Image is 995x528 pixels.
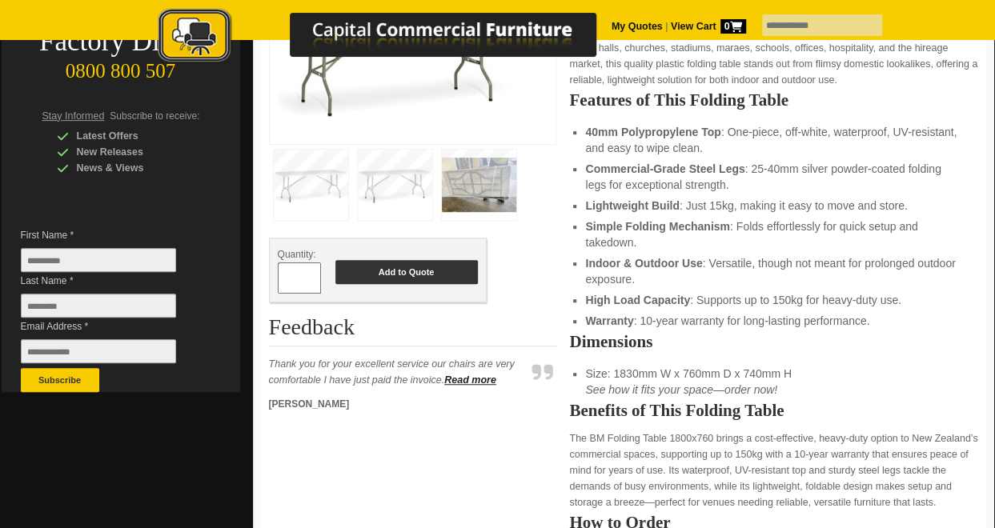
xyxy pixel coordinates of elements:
div: Latest Offers [57,128,209,144]
span: Email Address * [21,318,200,334]
div: Factory Direct [2,30,240,53]
span: First Name * [21,227,200,243]
strong: Warranty [585,314,633,327]
input: Email Address * [21,339,176,363]
span: 0 [720,19,746,34]
h2: Dimensions [569,334,977,350]
div: 0800 800 507 [2,52,240,82]
p: [PERSON_NAME] [269,396,525,412]
button: Add to Quote [335,260,478,284]
span: Stay Informed [42,110,105,122]
div: New Releases [57,144,209,160]
p: The , crafted for New Zealand’s commercial needs, delivers rugged durability and practical design... [569,8,977,88]
p: Thank you for your excellent service our chairs are very comfortable I have just paid the invoice. [269,356,525,388]
strong: Lightweight Build [585,199,679,212]
strong: Commercial-Grade Steel Legs [585,162,744,175]
h2: Benefits of This Folding Table [569,402,977,418]
div: News & Views [57,160,209,176]
strong: Simple Folding Mechanism [585,220,729,233]
h2: Feedback [269,315,557,346]
li: Size: 1830mm W x 760mm D x 740mm H [585,366,961,398]
li: : Just 15kg, making it easy to move and store. [585,198,961,214]
li: : Supports up to 150kg for heavy-duty use. [585,292,961,308]
h2: Features of This Folding Table [569,92,977,108]
strong: Indoor & Outdoor Use [585,257,702,270]
a: Read more [444,374,496,386]
input: First Name * [21,248,176,272]
button: Subscribe [21,368,99,392]
span: Subscribe to receive: [110,110,199,122]
p: The BM Folding Table 1800x760 brings a cost-effective, heavy-duty option to New Zealand’s commerc... [569,430,977,510]
li: : Versatile, though not meant for prolonged outdoor exposure. [585,255,961,287]
li: : 25-40mm silver powder-coated folding legs for exceptional strength. [585,161,961,193]
input: Last Name * [21,294,176,318]
span: Quantity: [278,249,316,260]
span: Last Name * [21,273,200,289]
em: See how it fits your space—order now! [585,383,777,396]
strong: High Load Capacity [585,294,690,306]
strong: View Cart [671,21,746,32]
strong: 40mm Polypropylene Top [585,126,720,138]
a: Capital Commercial Furniture Logo [114,8,674,71]
li: : Folds effortlessly for quick setup and takedown. [585,218,961,250]
a: View Cart0 [668,21,745,32]
li: : One-piece, off-white, waterproof, UV-resistant, and easy to wipe clean. [585,124,961,156]
li: : 10-year warranty for long-lasting performance. [585,313,961,329]
img: Capital Commercial Furniture Logo [114,8,674,66]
